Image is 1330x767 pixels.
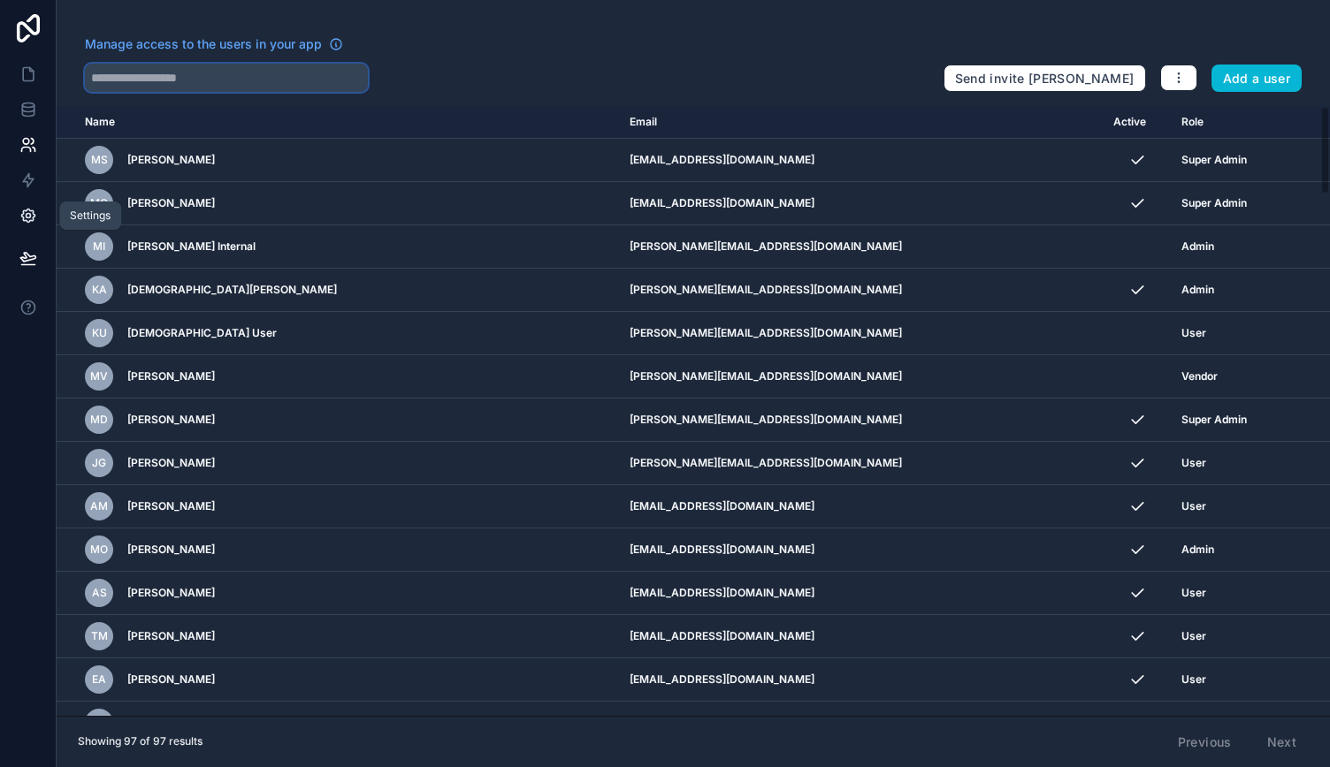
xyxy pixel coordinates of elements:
span: User [1181,672,1206,687]
span: User [1181,456,1206,470]
td: [EMAIL_ADDRESS][DOMAIN_NAME] [619,572,1103,615]
span: [PERSON_NAME] [127,413,215,427]
span: MD [90,413,108,427]
span: [PERSON_NAME] [127,153,215,167]
a: Manage access to the users in your app [85,35,343,53]
span: AS [92,586,107,600]
button: Send invite [PERSON_NAME] [944,65,1146,93]
span: JG [92,456,106,470]
span: Vendor [1181,369,1218,383]
div: scrollable content [57,106,1330,716]
th: Email [619,106,1103,139]
div: Settings [70,209,111,223]
span: Super Admin [1181,413,1247,427]
span: [PERSON_NAME] [127,369,215,383]
th: Active [1103,106,1171,139]
span: [PERSON_NAME] [127,629,215,643]
span: Manage access to the users in your app [85,35,322,53]
span: User [1181,326,1206,340]
span: [DEMOGRAPHIC_DATA][PERSON_NAME] [127,283,337,297]
td: [PERSON_NAME][EMAIL_ADDRESS][DOMAIN_NAME] [619,312,1103,355]
td: [EMAIL_ADDRESS][DOMAIN_NAME] [619,182,1103,225]
td: [EMAIL_ADDRESS][DOMAIN_NAME] [619,485,1103,528]
td: [PERSON_NAME][EMAIL_ADDRESS][DOMAIN_NAME] [619,269,1103,312]
button: Add a user [1212,65,1303,93]
span: User [1181,629,1206,643]
span: [PERSON_NAME] [127,196,215,210]
span: [PERSON_NAME] [127,672,215,687]
span: MV [90,369,108,383]
span: [DEMOGRAPHIC_DATA] User [127,326,277,340]
span: [PERSON_NAME] [127,543,215,557]
span: MI [93,239,105,254]
span: KA [92,283,107,297]
td: [EMAIL_ADDRESS][DOMAIN_NAME] [619,528,1103,572]
span: AM [90,499,108,513]
span: Super Admin [1181,153,1247,167]
td: [EMAIL_ADDRESS][DOMAIN_NAME] [619,615,1103,658]
span: MO [90,543,108,557]
td: [PERSON_NAME][EMAIL_ADDRESS][DOMAIN_NAME] [619,399,1103,442]
td: [PERSON_NAME][EMAIL_ADDRESS][DOMAIN_NAME] [619,225,1103,269]
span: Admin [1181,283,1214,297]
span: User [1181,586,1206,600]
span: TM [91,629,108,643]
td: [PERSON_NAME][EMAIL_ADDRESS][DOMAIN_NAME] [619,355,1103,399]
span: KU [92,326,107,340]
span: [PERSON_NAME] [127,586,215,600]
span: User [1181,499,1206,513]
th: Name [57,106,619,139]
span: Super Admin [1181,196,1247,210]
span: MS [91,153,108,167]
span: [PERSON_NAME] [127,499,215,513]
span: Admin [1181,239,1214,254]
span: MO [90,196,108,210]
td: [PERSON_NAME][EMAIL_ADDRESS][DOMAIN_NAME] [619,442,1103,485]
th: Role [1171,106,1280,139]
td: [EMAIL_ADDRESS][DOMAIN_NAME] [619,658,1103,702]
td: [EMAIL_ADDRESS][DOMAIN_NAME] [619,139,1103,182]
td: [EMAIL_ADDRESS][DOMAIN_NAME] [619,702,1103,745]
span: Admin [1181,543,1214,557]
span: [PERSON_NAME] Internal [127,239,256,254]
span: EA [92,672,106,687]
span: Showing 97 of 97 results [78,734,203,748]
span: [PERSON_NAME] [127,456,215,470]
